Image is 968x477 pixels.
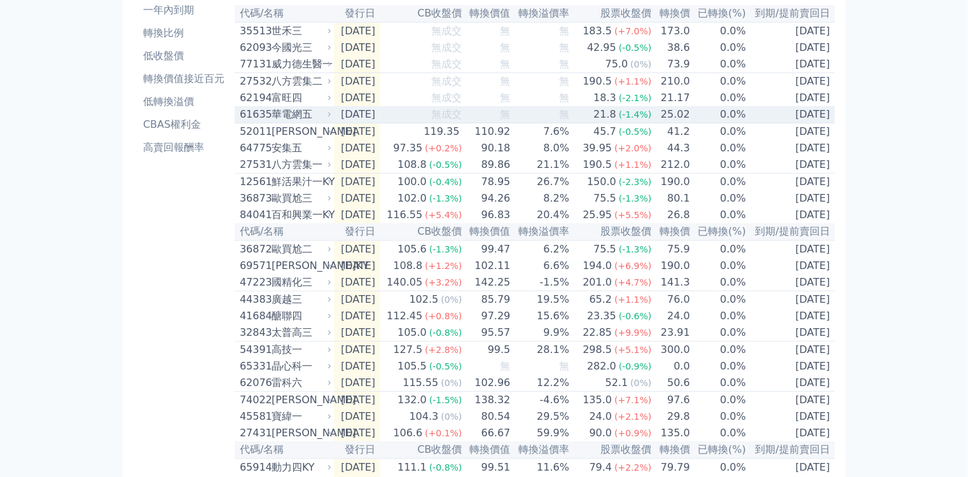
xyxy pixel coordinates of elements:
td: 173.0 [652,22,690,39]
td: 12.2% [511,375,570,392]
a: 低轉換溢價 [138,92,230,112]
td: 0.0% [691,240,747,258]
div: 18.3 [591,90,619,106]
div: 華電網五 [272,107,329,122]
td: 50.6 [652,375,690,392]
td: 73.9 [652,56,690,73]
td: [DATE] [334,342,380,359]
div: 75.0 [603,57,631,72]
span: (-0.5%) [619,43,652,53]
div: 威力德生醫一 [272,57,329,72]
div: 32843 [240,325,268,340]
td: [DATE] [747,106,835,123]
span: (-2.3%) [619,177,652,187]
div: 八方雲集一 [272,157,329,172]
span: (+1.1%) [614,294,651,305]
td: 0.0% [691,140,747,156]
td: 28.1% [511,342,570,359]
td: 85.79 [463,291,511,308]
td: [DATE] [334,22,380,39]
span: (0%) [441,294,462,305]
td: 26.8 [652,207,690,223]
span: (+7.1%) [614,395,651,405]
span: (+1.1%) [614,160,651,170]
td: [DATE] [334,358,380,375]
td: 19.5% [511,291,570,308]
td: 25.02 [652,106,690,123]
td: [DATE] [747,274,835,291]
span: (+5.5%) [614,210,651,220]
span: 無成交 [432,58,462,70]
span: 無成交 [432,108,462,120]
th: 轉換價值 [463,5,511,22]
a: 高賣回報酬率 [138,137,230,158]
td: 0.0% [691,90,747,106]
span: 無成交 [432,92,462,104]
div: 102.0 [395,191,429,206]
a: 低收盤價 [138,46,230,66]
div: 35513 [240,24,268,39]
div: 12561 [240,174,268,190]
td: 89.86 [463,156,511,174]
div: 201.0 [580,275,614,290]
span: 無 [501,108,511,120]
td: 190.0 [652,174,690,191]
div: 61635 [240,107,268,122]
td: 102.96 [463,375,511,392]
span: (+1.2%) [425,261,462,271]
td: 8.2% [511,190,570,207]
span: 無 [559,41,569,53]
div: 119.35 [422,124,462,139]
div: 100.0 [395,174,429,190]
div: 36872 [240,242,268,257]
div: 105.6 [395,242,429,257]
td: [DATE] [747,56,835,73]
td: [DATE] [334,375,380,392]
td: 24.0 [652,308,690,324]
span: 無 [559,360,569,372]
th: 發行日 [334,5,380,22]
td: 0.0% [691,358,747,375]
td: 26.7% [511,174,570,191]
td: 0.0% [691,291,747,308]
td: 8.0% [511,140,570,156]
td: [DATE] [747,39,835,56]
div: 52011 [240,124,268,139]
td: [DATE] [334,156,380,174]
div: 36873 [240,191,268,206]
td: 7.6% [511,123,570,141]
div: 135.0 [580,392,614,408]
td: 300.0 [652,342,690,359]
th: 代碼/名稱 [235,223,334,240]
span: (+6.9%) [614,261,651,271]
span: (0%) [630,59,651,69]
div: 44383 [240,292,268,307]
span: 無 [559,75,569,87]
td: 21.17 [652,90,690,106]
td: 21.1% [511,156,570,174]
td: 0.0% [691,56,747,73]
td: [DATE] [747,342,835,359]
td: 76.0 [652,291,690,308]
td: 0.0% [691,342,747,359]
td: [DATE] [747,90,835,106]
td: 0.0% [691,174,747,191]
span: (-0.8%) [429,328,462,338]
div: 今國光三 [272,40,329,55]
td: [DATE] [334,207,380,223]
td: [DATE] [334,90,380,106]
div: 116.55 [384,207,425,223]
div: 45.7 [591,124,619,139]
span: (-1.3%) [429,193,462,204]
li: 轉換比例 [138,25,230,41]
div: 282.0 [584,359,619,374]
div: 富旺四 [272,90,329,106]
span: 無成交 [432,75,462,87]
div: 27532 [240,74,268,89]
span: (+2.8%) [425,345,462,355]
td: 41.2 [652,123,690,141]
td: [DATE] [747,190,835,207]
div: 歐買尬三 [272,191,329,206]
td: [DATE] [747,207,835,223]
td: 0.0% [691,392,747,409]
